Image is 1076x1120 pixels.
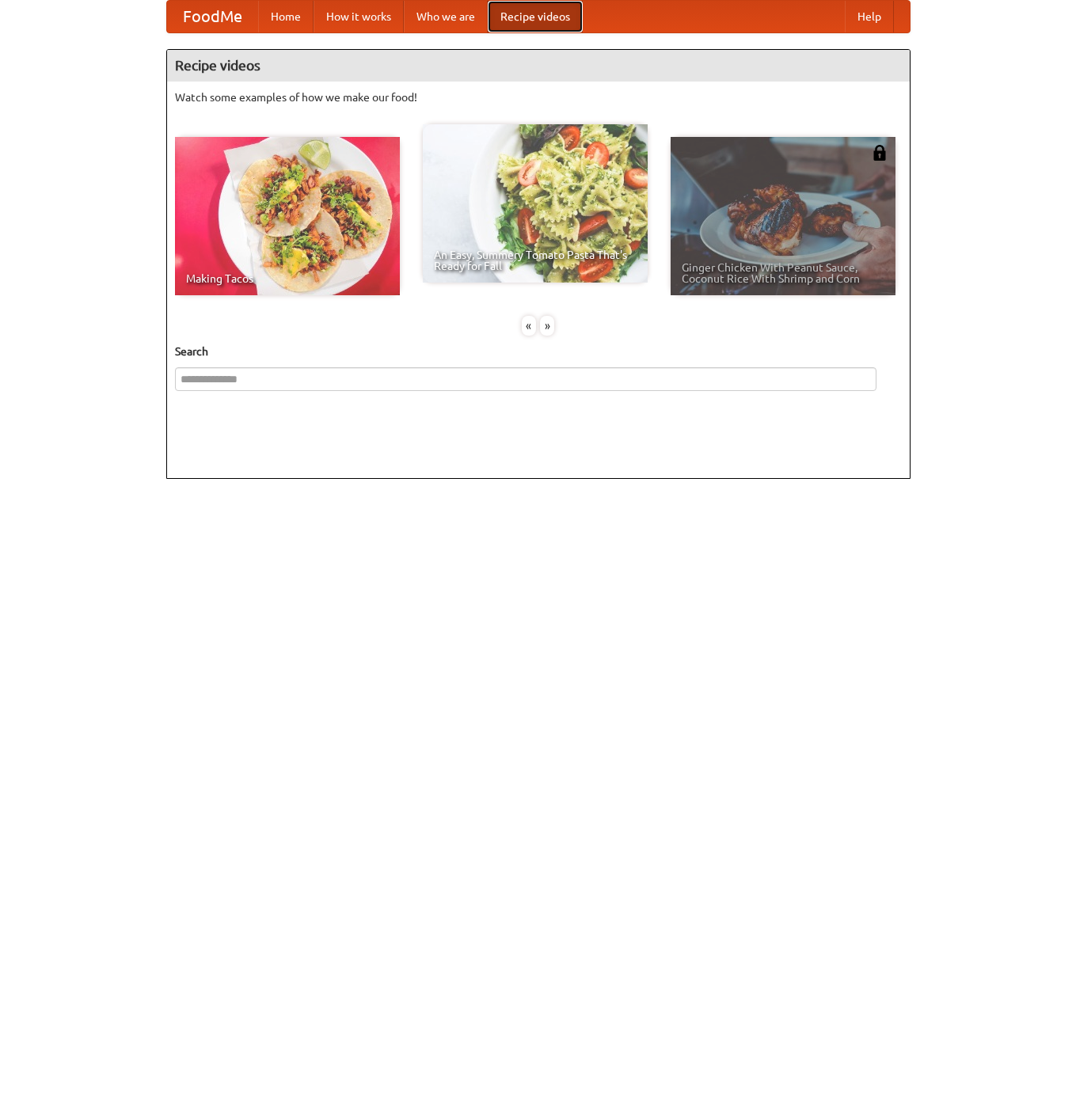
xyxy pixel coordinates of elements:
h4: Recipe videos [167,50,910,82]
div: » [540,316,554,336]
img: 483408.png [872,145,888,161]
a: Home [258,1,314,32]
a: Help [845,1,894,32]
a: FoodMe [167,1,258,32]
h5: Search [175,344,902,359]
span: Making Tacos [186,273,389,284]
div: « [522,316,536,336]
a: Who we are [404,1,488,32]
span: An Easy, Summery Tomato Pasta That's Ready for Fall [434,249,637,271]
a: Making Tacos [175,137,400,295]
a: Recipe videos [488,1,583,32]
p: Watch some examples of how we make our food! [175,89,902,105]
a: An Easy, Summery Tomato Pasta That's Ready for Fall [423,124,648,283]
a: How it works [314,1,404,32]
